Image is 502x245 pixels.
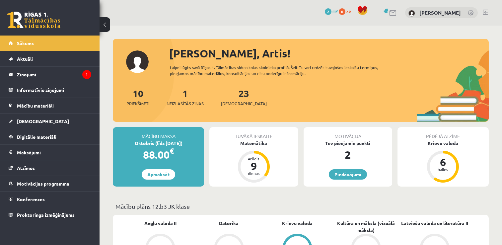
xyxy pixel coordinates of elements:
a: 1Neizlasītās ziņas [167,87,204,107]
div: Oktobris (līdz [DATE]) [113,140,204,147]
span: 2 [325,8,331,15]
span: Priekšmeti [126,100,149,107]
a: Mācību materiāli [9,98,91,113]
legend: Informatīvie ziņojumi [17,82,91,98]
span: [DEMOGRAPHIC_DATA] [221,100,267,107]
div: 6 [433,157,453,167]
a: Sākums [9,36,91,51]
a: Digitālie materiāli [9,129,91,144]
div: Tuvākā ieskaite [209,127,298,140]
span: 0 [339,8,345,15]
span: Neizlasītās ziņas [167,100,204,107]
a: Kultūra un māksla (vizuālā māksla) [332,220,400,234]
span: Motivācijas programma [17,181,69,187]
a: Rīgas 1. Tālmācības vidusskola [7,12,60,28]
a: Informatīvie ziņojumi [9,82,91,98]
a: 23[DEMOGRAPHIC_DATA] [221,87,267,107]
div: 88.00 [113,147,204,163]
div: Matemātika [209,140,298,147]
span: Mācību materiāli [17,103,54,109]
div: [PERSON_NAME], Artis! [169,45,489,61]
a: [PERSON_NAME] [419,9,461,16]
a: Ziņojumi1 [9,67,91,82]
div: Atlicis [244,157,264,161]
a: Latviešu valoda un literatūra II [401,220,468,227]
div: Tev pieejamie punkti [304,140,392,147]
div: 9 [244,161,264,171]
div: 2 [304,147,392,163]
a: Motivācijas programma [9,176,91,191]
a: Angļu valoda II [144,220,177,227]
a: 0 xp [339,8,354,14]
a: Proktoringa izmēģinājums [9,207,91,222]
div: balles [433,167,453,171]
span: Atzīmes [17,165,35,171]
a: 2 mP [325,8,338,14]
a: [DEMOGRAPHIC_DATA] [9,114,91,129]
a: Krievu valoda 6 balles [397,140,489,184]
div: Krievu valoda [397,140,489,147]
span: Digitālie materiāli [17,134,56,140]
span: € [170,146,174,156]
span: mP [332,8,338,14]
div: Pēdējā atzīme [397,127,489,140]
span: xp [346,8,351,14]
a: Piedāvājumi [329,169,367,180]
a: Apmaksāt [142,169,175,180]
i: 1 [82,70,91,79]
legend: Ziņojumi [17,67,91,82]
span: Konferences [17,196,45,202]
a: Atzīmes [9,160,91,176]
span: Aktuāli [17,56,33,62]
a: Maksājumi [9,145,91,160]
a: Aktuāli [9,51,91,66]
a: Matemātika Atlicis 9 dienas [209,140,298,184]
img: Artis Semjonovs [408,10,415,17]
span: Sākums [17,40,34,46]
a: 10Priekšmeti [126,87,149,107]
div: Laipni lūgts savā Rīgas 1. Tālmācības vidusskolas skolnieka profilā. Šeit Tu vari redzēt tuvojošo... [170,64,395,76]
legend: Maksājumi [17,145,91,160]
a: Konferences [9,192,91,207]
p: Mācību plāns 12.b3 JK klase [115,202,486,211]
div: Mācību maksa [113,127,204,140]
a: Krievu valoda [282,220,313,227]
div: Motivācija [304,127,392,140]
div: dienas [244,171,264,175]
span: [DEMOGRAPHIC_DATA] [17,118,69,124]
span: Proktoringa izmēģinājums [17,212,75,218]
a: Datorika [219,220,239,227]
